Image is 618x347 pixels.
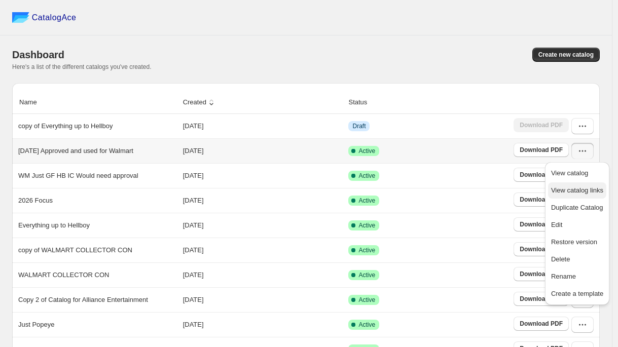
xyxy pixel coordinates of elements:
[520,245,563,253] span: Download PDF
[180,238,346,262] td: [DATE]
[532,48,600,62] button: Create new catalog
[520,196,563,204] span: Download PDF
[358,172,375,180] span: Active
[551,238,597,246] span: Restore version
[358,197,375,205] span: Active
[520,220,563,228] span: Download PDF
[551,186,603,194] span: View catalog links
[32,13,77,23] span: CatalogAce
[18,146,133,156] p: [DATE] Approved and used for Walmart
[514,317,569,331] a: Download PDF
[352,122,366,130] span: Draft
[551,255,570,263] span: Delete
[514,292,569,306] a: Download PDF
[520,171,563,179] span: Download PDF
[18,245,132,255] p: copy of WALMART COLLECTOR CON
[514,217,569,232] a: Download PDF
[180,262,346,287] td: [DATE]
[181,93,218,112] button: Created
[520,320,563,328] span: Download PDF
[180,287,346,312] td: [DATE]
[514,143,569,157] a: Download PDF
[551,221,562,228] span: Edit
[520,270,563,278] span: Download PDF
[520,146,563,154] span: Download PDF
[520,295,563,303] span: Download PDF
[180,138,346,163] td: [DATE]
[18,220,90,230] p: Everything up to Hellboy
[538,51,594,59] span: Create new catalog
[12,12,29,23] img: catalog ace
[551,204,603,211] span: Duplicate Catalog
[18,270,109,280] p: WALMART COLLECTOR CON
[358,296,375,304] span: Active
[514,168,569,182] a: Download PDF
[514,242,569,256] a: Download PDF
[180,312,346,337] td: [DATE]
[18,93,49,112] button: Name
[18,196,53,206] p: 2026 Focus
[551,169,588,177] span: View catalog
[18,295,148,305] p: Copy 2 of Catalog for Alliance Entertainment
[180,188,346,213] td: [DATE]
[358,271,375,279] span: Active
[12,63,152,70] span: Here's a list of the different catalogs you've created.
[551,273,576,280] span: Rename
[514,267,569,281] a: Download PDF
[180,114,346,138] td: [DATE]
[12,49,64,60] span: Dashboard
[18,320,55,330] p: Just Popeye
[18,121,113,131] p: copy of Everything up to Hellboy
[180,213,346,238] td: [DATE]
[358,246,375,254] span: Active
[180,163,346,188] td: [DATE]
[347,93,379,112] button: Status
[514,192,569,207] a: Download PDF
[551,290,603,297] span: Create a template
[358,221,375,229] span: Active
[18,171,138,181] p: WM Just GF HB IC Would need approval
[358,321,375,329] span: Active
[358,147,375,155] span: Active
